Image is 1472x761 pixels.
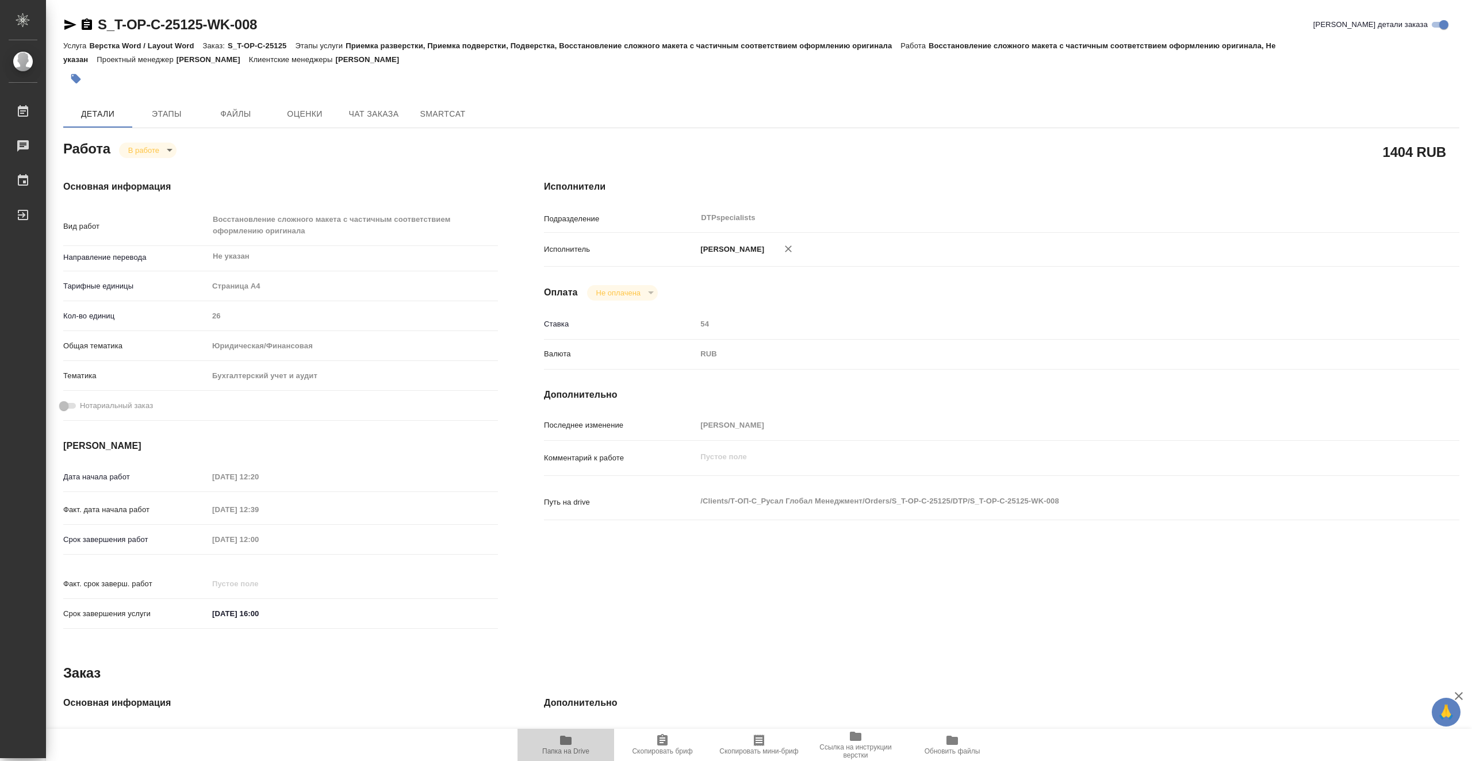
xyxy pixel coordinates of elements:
button: Не оплачена [593,288,644,298]
button: Скопировать бриф [614,729,711,761]
p: Заказ: [203,41,228,50]
p: Приемка разверстки, Приемка подверстки, Подверстка, Восстановление сложного макета с частичным со... [346,41,900,50]
h2: 1404 RUB [1383,142,1446,162]
span: Файлы [208,107,263,121]
input: ✎ Введи что-нибудь [208,605,309,622]
p: Кол-во единиц [63,310,208,322]
p: Факт. срок заверш. работ [63,578,208,590]
button: Скопировать ссылку для ЯМессенджера [63,18,77,32]
p: S_T-OP-C-25125 [228,41,295,50]
span: 🙏 [1436,700,1456,724]
p: Срок завершения работ [63,534,208,545]
span: Обновить файлы [925,747,980,755]
p: Путь на drive [544,728,696,740]
input: Пустое поле [208,468,309,485]
input: Пустое поле [696,417,1383,433]
p: Этапы услуги [295,41,346,50]
input: Пустое поле [696,725,1383,742]
input: Пустое поле [208,501,309,518]
input: Пустое поле [208,531,309,548]
p: Проектный менеджер [97,55,176,64]
p: Последнее изменение [544,420,696,431]
p: [PERSON_NAME] [696,244,764,255]
p: Вид работ [63,221,208,232]
span: Детали [70,107,125,121]
span: Оценки [277,107,332,121]
span: [PERSON_NAME] детали заказа [1313,19,1428,30]
input: Пустое поле [696,316,1383,332]
p: Услуга [63,41,89,50]
button: Удалить исполнителя [776,236,801,262]
div: В работе [587,285,658,301]
p: Валюта [544,348,696,360]
textarea: /Clients/Т-ОП-С_Русал Глобал Менеджмент/Orders/S_T-OP-C-25125/DTP/S_T-OP-C-25125-WK-008 [696,491,1383,511]
p: Исполнитель [544,244,696,255]
p: [PERSON_NAME] [335,55,408,64]
span: Скопировать бриф [632,747,692,755]
p: Код заказа [63,728,208,740]
button: Папка на Drive [517,729,614,761]
p: Тарифные единицы [63,280,208,292]
p: [PERSON_NAME] [177,55,249,64]
span: Скопировать мини-бриф [719,747,798,755]
h4: [PERSON_NAME] [63,439,498,453]
button: Скопировать ссылку [80,18,94,32]
p: Верстка Word / Layout Word [89,41,202,50]
div: В работе [119,143,177,158]
input: Пустое поле [208,308,498,324]
p: Клиентские менеджеры [249,55,336,64]
h4: Дополнительно [544,696,1459,710]
p: Путь на drive [544,497,696,508]
p: Общая тематика [63,340,208,352]
h2: Работа [63,137,110,158]
span: Папка на Drive [542,747,589,755]
p: Комментарий к работе [544,452,696,464]
p: Подразделение [544,213,696,225]
h4: Основная информация [63,180,498,194]
button: Ссылка на инструкции верстки [807,729,904,761]
h4: Основная информация [63,696,498,710]
h4: Оплата [544,286,578,299]
h4: Дополнительно [544,388,1459,402]
p: Ставка [544,318,696,330]
div: Страница А4 [208,276,498,296]
div: RUB [696,344,1383,364]
input: Пустое поле [208,575,309,592]
div: Бухгалтерский учет и аудит [208,366,498,386]
div: Юридическая/Финансовая [208,336,498,356]
h4: Исполнители [544,180,1459,194]
p: Направление перевода [63,252,208,263]
button: Добавить тэг [63,66,89,91]
p: Факт. дата начала работ [63,504,208,516]
span: SmartCat [415,107,470,121]
span: Нотариальный заказ [80,400,153,412]
span: Чат заказа [346,107,401,121]
button: 🙏 [1432,698,1460,727]
button: В работе [125,145,163,155]
span: Этапы [139,107,194,121]
p: Срок завершения услуги [63,608,208,620]
input: Пустое поле [208,725,498,742]
p: Тематика [63,370,208,382]
button: Скопировать мини-бриф [711,729,807,761]
p: Дата начала работ [63,471,208,483]
p: Работа [900,41,929,50]
a: S_T-OP-C-25125-WK-008 [98,17,257,32]
button: Обновить файлы [904,729,1000,761]
h2: Заказ [63,664,101,682]
span: Ссылка на инструкции верстки [814,743,897,759]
